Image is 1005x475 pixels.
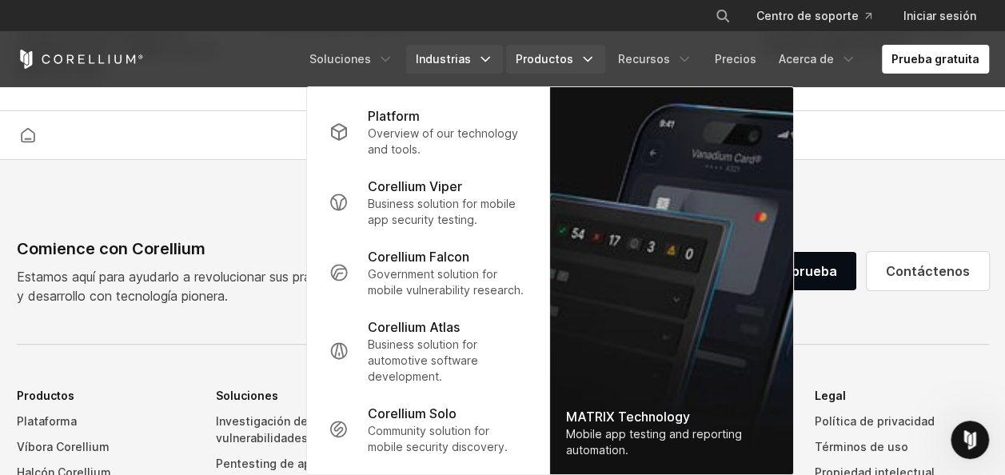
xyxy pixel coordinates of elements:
[516,51,573,67] font: Productos
[815,409,989,434] a: Política de privacidad
[216,409,390,451] a: Investigación de vulnerabilidades móviles
[367,196,526,228] p: Business solution for mobile app security testing.
[549,87,792,474] a: MATRIX Technology Mobile app testing and reporting automation.
[14,124,42,146] a: Inicio de Corellium
[779,51,834,67] font: Acerca de
[815,434,989,460] a: Términos de uso
[565,407,776,426] div: MATRIX Technology
[696,2,989,30] div: Menú de navegación
[367,266,526,298] p: Government solution for mobile vulnerability research.
[17,237,426,261] div: Comience con Corellium
[756,8,859,24] font: Centro de soporte
[367,317,459,337] p: Corellium Atlas
[705,45,766,74] a: Precios
[316,394,539,465] a: Corellium Solo Community solution for mobile security discovery.
[882,45,989,74] a: Prueba gratuita
[367,247,469,266] p: Corellium Falcon
[367,126,526,158] p: Overview of our technology and tools.
[17,267,426,305] p: Estamos aquí para ayudarlo a revolucionar sus prácticas de seguridad y desarrollo con tecnología ...
[891,2,989,30] a: Iniciar sesión
[316,308,539,394] a: Corellium Atlas Business solution for automotive software development.
[416,51,471,67] font: Industrias
[316,167,539,237] a: Corellium Viper Business solution for mobile app security testing.
[17,50,144,69] a: Inicio de Corellium
[618,51,670,67] font: Recursos
[316,237,539,308] a: Corellium Falcon Government solution for mobile vulnerability research.
[367,106,419,126] p: Platform
[951,421,989,459] iframe: Intercom live chat
[867,252,989,290] a: Contáctenos
[549,87,792,474] img: Matrix_WebNav_1x
[367,404,456,423] p: Corellium Solo
[367,337,526,385] p: Business solution for automotive software development.
[708,2,737,30] button: Buscar
[309,51,371,67] font: Soluciones
[17,409,191,434] a: Plataforma
[17,434,191,460] a: Víbora Corellium
[316,97,539,167] a: Platform Overview of our technology and tools.
[300,45,989,74] div: Menú de navegación
[367,177,461,196] p: Corellium Viper
[565,426,776,458] div: Mobile app testing and reporting automation.
[367,423,526,455] p: Community solution for mobile security discovery.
